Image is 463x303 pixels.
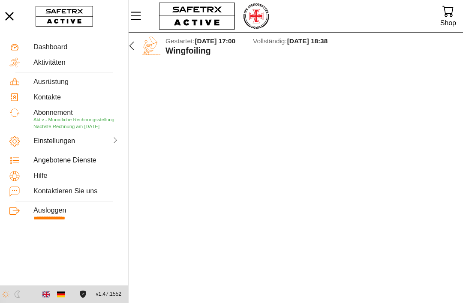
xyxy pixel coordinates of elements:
div: Aktivitäten [33,58,119,66]
button: German [54,287,68,302]
span: Gestartet: [165,37,195,45]
a: Lizenzvereinbarung [77,291,89,298]
div: Kontaktieren Sie uns [33,187,119,195]
button: MenÜ [129,7,150,25]
img: ModeLight.svg [2,291,9,298]
div: Ausrüstung [33,78,119,86]
img: ModeDark.svg [14,291,21,298]
span: v1.47.1552 [96,290,121,299]
span: [DATE] 17:00 [195,37,235,45]
span: Nächste Rechnung am [DATE] [33,124,99,129]
img: WINGFOILING.svg [141,36,161,56]
img: Subscription.svg [9,108,20,118]
div: Kontakte [33,93,119,101]
img: Equipment.svg [9,77,20,87]
span: Aktiv - Monatliche Rechnungsstellung [33,117,114,122]
div: Angebotene Dienste [33,156,119,164]
span: Vollständig: [253,37,287,45]
div: Hilfe [33,171,119,180]
img: RescueLogo.png [242,2,270,30]
img: ContactUs.svg [9,186,20,197]
div: Abonnement [33,108,119,117]
img: en.svg [42,291,50,298]
div: Shop [440,17,456,29]
div: Einstellungen [33,137,75,145]
span: [DATE] 18:38 [287,37,328,45]
div: Ausloggen [33,206,119,214]
div: Wingfoiling [165,46,463,56]
img: Activities.svg [9,57,20,68]
button: v1.47.1552 [91,287,126,301]
img: Help.svg [9,171,20,181]
div: Dashboard [33,43,119,51]
img: de.svg [57,291,65,298]
button: English [39,287,54,302]
button: Zurücü [125,36,138,56]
